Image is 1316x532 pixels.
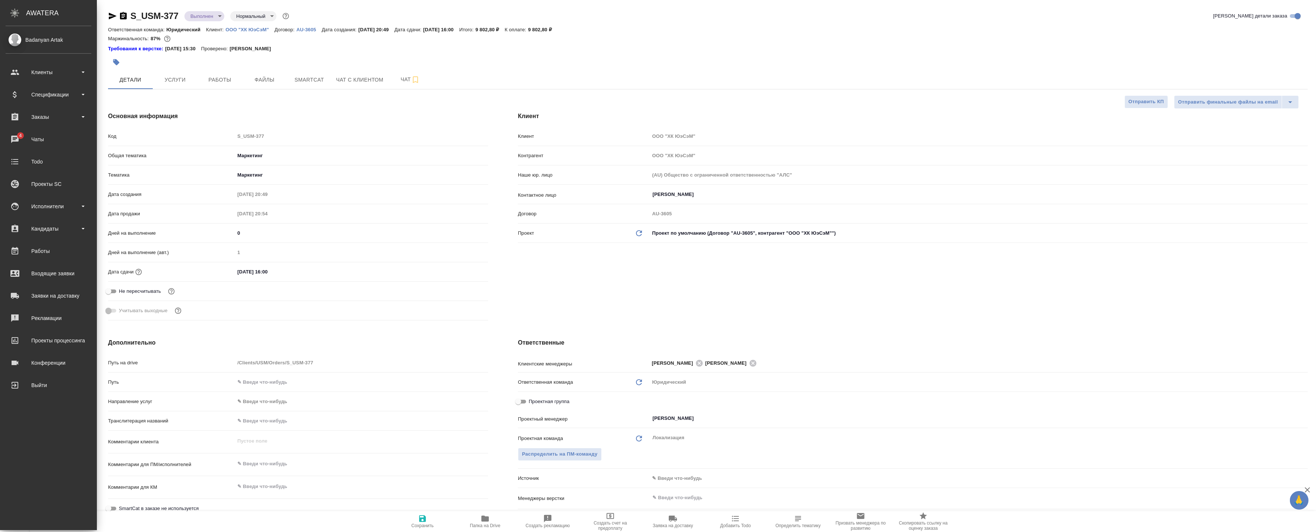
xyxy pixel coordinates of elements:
div: Юридический [649,376,1308,389]
div: Проект по умолчанию (Договор "AU-3605", контрагент "ООО "ХК ЮэСэМ"") [649,227,1308,240]
span: Создать счет на предоплату [583,520,637,531]
button: Нормальный [234,13,268,19]
span: Файлы [247,75,282,85]
span: 🙏 [1293,493,1306,508]
div: Выйти [6,380,91,391]
span: [PERSON_NAME] детали заказа [1213,12,1287,20]
p: Проектный менеджер [518,415,649,423]
input: Пустое поле [235,131,488,142]
span: Определить тематику [775,523,820,528]
div: ✎ Введи что-нибудь [652,475,1299,482]
p: 9 802,80 ₽ [528,27,557,32]
div: Проекты SC [6,178,91,190]
p: Дата продажи [108,210,235,218]
div: Выполнен [184,11,224,21]
button: Скопировать ссылку на оценку заказа [892,511,955,532]
p: Дней на выполнение (авт.) [108,249,235,256]
div: ✎ Введи что-нибудь [237,398,479,405]
p: Договор [518,210,649,218]
a: Работы [2,242,95,260]
button: Выбери, если сб и вс нужно считать рабочими днями для выполнения заказа. [173,306,183,316]
div: ✎ Введи что-нибудь [649,472,1308,485]
button: Выполнен [188,13,215,19]
p: ООО "ХК ЮэСэМ" [225,27,274,32]
p: Комментарии для КМ [108,484,235,491]
span: 4 [15,132,26,139]
span: Скопировать ссылку на оценку заказа [896,520,950,531]
svg: Подписаться [411,75,420,84]
p: Дней на выполнение [108,229,235,237]
div: Рекламации [6,313,91,324]
button: Призвать менеджера по развитию [829,511,892,532]
div: Конференции [6,357,91,368]
input: Пустое поле [649,170,1308,180]
div: Badanyan Artak [6,36,91,44]
span: Работы [202,75,238,85]
div: Клиенты [6,67,91,78]
input: ✎ Введи что-нибудь [235,228,488,238]
div: Заказы [6,111,91,123]
button: Определить тематику [767,511,829,532]
span: Чат с клиентом [336,75,383,85]
a: Проекты процессинга [2,331,95,350]
p: Комментарии клиента [108,438,235,446]
p: Проектная команда [518,435,563,442]
div: Todo [6,156,91,167]
p: 87% [151,36,162,41]
h4: Основная информация [108,112,488,121]
button: Сохранить [391,511,454,532]
a: Конференции [2,354,95,372]
p: Ответственная команда [518,379,573,386]
p: Маржинальность: [108,36,151,41]
p: Общая тематика [108,152,235,159]
p: Дата создания: [322,27,358,32]
span: Создать рекламацию [526,523,570,528]
p: Итого: [459,27,475,32]
a: Входящие заявки [2,264,95,283]
input: Пустое поле [649,208,1308,219]
button: Отправить КП [1124,95,1168,108]
span: Услуги [157,75,193,85]
h4: Дополнительно [108,338,488,347]
div: Заявки на доставку [6,290,91,301]
button: Заявка на доставку [642,511,704,532]
a: 4Чаты [2,130,95,149]
span: Не пересчитывать [119,288,161,295]
span: Добавить Todo [720,523,751,528]
p: [DATE] 15:30 [165,45,201,53]
span: Призвать менеджера по развитию [834,520,888,531]
span: Распределить на ПМ-команду [522,450,598,459]
button: Распределить на ПМ-команду [518,448,602,461]
h4: Клиент [518,112,1308,121]
div: Выполнен [230,11,276,21]
span: SmartCat в заказе не используется [119,505,199,512]
p: Клиент [518,133,649,140]
button: Скопировать ссылку для ЯМессенджера [108,12,117,20]
p: К оплате: [505,27,528,32]
button: Open [1304,362,1305,364]
div: [PERSON_NAME] [652,358,705,368]
p: Контрагент [518,152,649,159]
span: Детали [113,75,148,85]
span: Чат [392,75,428,84]
input: Пустое поле [235,247,488,258]
button: Скопировать ссылку [119,12,128,20]
button: Добавить тэг [108,54,124,70]
div: [PERSON_NAME] [705,358,759,368]
input: Пустое поле [649,150,1308,161]
p: Код [108,133,235,140]
input: ✎ Введи что-нибудь [235,415,488,426]
button: Open [1304,418,1305,419]
a: Todo [2,152,95,171]
button: Создать рекламацию [516,511,579,532]
button: 🙏 [1290,491,1309,510]
a: Требования к верстке: [108,45,165,53]
a: Проекты SC [2,175,95,193]
a: AU-3605 [296,26,322,32]
button: Отправить финальные файлы на email [1174,95,1282,109]
p: Дата сдачи [108,268,134,276]
div: Кандидаты [6,223,91,234]
p: Менеджеры верстки [518,495,649,502]
input: Пустое поле [235,208,300,219]
input: Пустое поле [235,189,300,200]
